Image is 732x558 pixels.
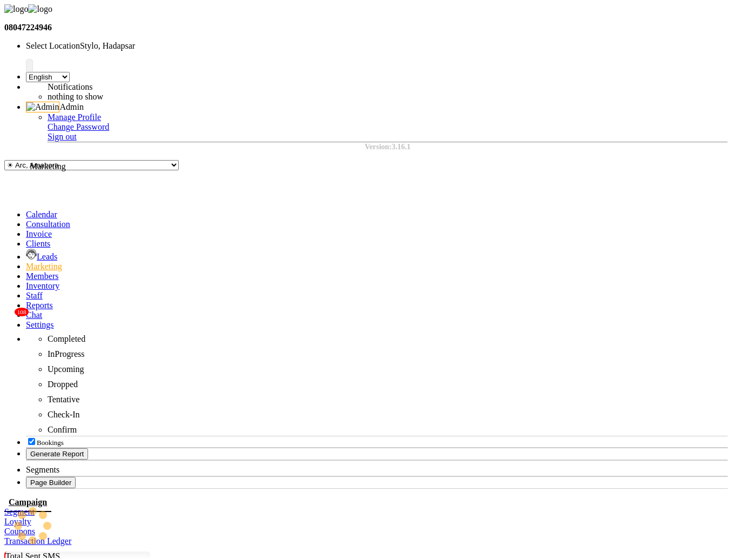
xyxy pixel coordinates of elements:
[30,162,66,171] div: Marketing
[26,262,62,271] a: Marketing
[37,252,57,261] span: Leads
[48,122,109,131] a: Change Password
[48,395,79,404] span: Tentative
[4,4,28,14] img: logo
[26,252,57,261] a: Leads
[26,291,43,300] a: Staff
[48,364,84,374] span: Upcoming
[26,210,57,219] a: Calendar
[26,229,52,238] a: Invoice
[26,281,59,290] a: Inventory
[26,465,59,474] span: Segments
[4,507,35,516] a: Segment
[48,92,318,102] li: nothing to show
[26,271,58,281] a: Members
[4,517,31,526] a: Loyalty
[48,143,728,151] div: Version:3.16.1
[48,380,78,389] span: Dropped
[48,425,77,434] span: Confirm
[4,23,52,32] b: 08047224946
[26,220,70,229] a: Consultation
[26,477,76,488] button: Page Builder
[26,310,42,320] a: 108Chat
[48,334,85,343] span: Completed
[4,493,51,512] a: Campaign
[26,301,53,310] a: Reports
[4,527,35,536] a: Coupons
[26,239,50,248] a: Clients
[59,102,83,111] span: Admin
[37,439,64,447] span: Bookings
[26,448,88,460] button: Generate Report
[4,536,71,546] a: Transaction Ledger
[15,308,29,316] span: 108
[48,112,101,122] a: Manage Profile
[26,310,42,320] span: Chat
[26,320,54,329] a: Settings
[48,132,77,141] a: Sign out
[48,410,80,419] span: Check-In
[26,102,59,112] img: Admin
[28,4,52,14] img: logo
[48,349,84,358] span: InProgress
[48,82,318,92] div: Notifications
